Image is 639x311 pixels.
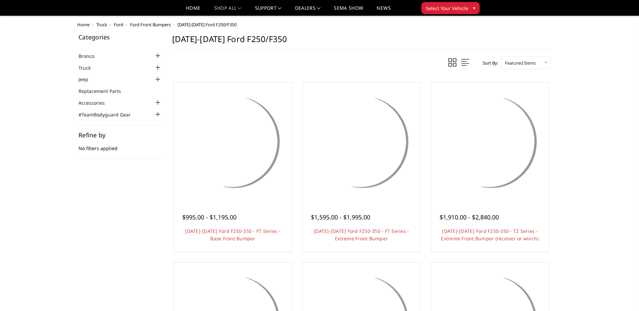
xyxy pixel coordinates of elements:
a: Truck [96,22,107,28]
a: Jeep [78,76,97,83]
span: ▾ [473,4,475,11]
a: Home [186,6,200,15]
label: Sort By: [479,58,498,68]
a: #TeamBodyguard Gear [78,111,139,118]
button: Select Your Vehicle [421,2,480,14]
a: [DATE]-[DATE] Ford F250-350 - FT Series - Base Front Bumper [185,228,280,242]
span: Select Your Vehicle [426,5,468,12]
a: SEMA Show [334,6,363,15]
div: No filters applied [78,132,162,159]
span: $995.00 - $1,195.00 [182,213,236,221]
span: $1,910.00 - $2,840.00 [440,213,499,221]
span: $1,595.00 - $1,995.00 [311,213,370,221]
a: Accessories [78,99,113,106]
a: Support [255,6,282,15]
a: Ford Front Bumpers [130,22,171,28]
a: News [377,6,390,15]
span: [DATE]-[DATE] Ford F250/F350 [178,22,236,28]
a: Ford [114,22,123,28]
a: [DATE]-[DATE] Ford F250-350 - T2 Series - Extreme Front Bumper (receiver or winch) [441,228,539,242]
a: Truck [78,64,99,71]
a: 2023-2025 Ford F250-350 - FT Series - Extreme Front Bumper 2023-2025 Ford F250-350 - FT Series - ... [304,84,419,199]
h1: [DATE]-[DATE] Ford F250/F350 [172,34,551,49]
a: shop all [214,6,242,15]
img: 2023-2025 Ford F250-350 - FT Series - Base Front Bumper [175,84,290,199]
a: 2023-2025 Ford F250-350 - T2 Series - Extreme Front Bumper (receiver or winch) 2023-2025 Ford F25... [433,84,547,199]
a: Bronco [78,53,103,60]
a: Dealers [295,6,321,15]
h5: Refine by [78,132,162,138]
a: Replacement Parts [78,88,129,95]
h5: Categories [78,34,162,40]
a: [DATE]-[DATE] Ford F250-350 - FT Series - Extreme Front Bumper [314,228,409,242]
a: Home [77,22,90,28]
